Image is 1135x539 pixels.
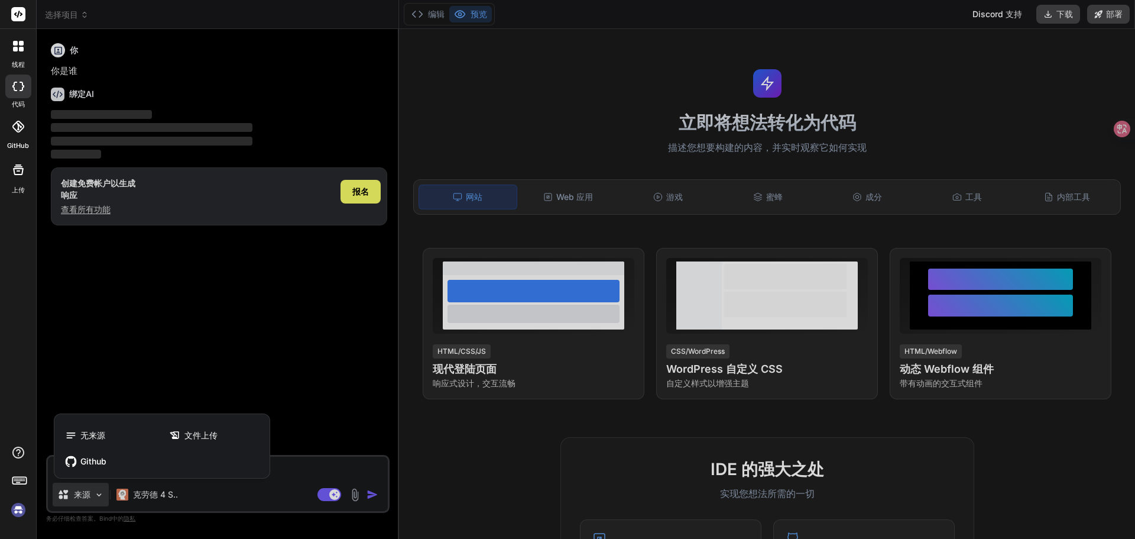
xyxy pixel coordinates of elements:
[12,186,25,194] font: 上传
[12,60,25,69] font: 线程
[8,500,28,520] img: 符号
[80,430,105,440] font: 无来源
[184,430,218,440] font: 文件上传
[7,141,29,150] font: GitHub
[80,456,106,466] font: Github
[12,100,25,108] font: 代码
